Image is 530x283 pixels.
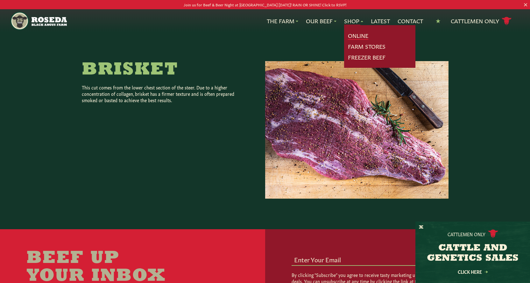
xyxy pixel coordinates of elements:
[82,84,250,103] p: This cut comes from the lower chest section of the steer. Due to a higher concentration of collag...
[371,17,390,25] a: Latest
[448,231,485,237] p: Cattlemen Only
[451,16,512,27] a: Cattlemen Only
[306,17,336,25] a: Our Beef
[348,42,385,51] a: Farm Stores
[423,243,522,264] h3: CATTLE AND GENETICS SALES
[488,230,498,238] img: cattle-icon.svg
[444,270,501,274] a: Click Here
[267,17,298,25] a: The Farm
[11,12,67,30] img: https://roseda.com/wp-content/uploads/2021/05/roseda-25-header.png
[292,253,425,265] input: Enter Your Email
[398,17,423,25] a: Contact
[82,61,250,79] h2: Brisket
[348,53,385,61] a: Freezer Beef
[26,1,504,8] p: Join us for Beef & Beer Night at [GEOGRAPHIC_DATA] [DATE]! RAIN OR SHINE! Click to RSVP!
[11,9,519,33] nav: Main Navigation
[348,32,368,40] a: Online
[344,17,363,25] a: Shop
[419,224,423,231] button: X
